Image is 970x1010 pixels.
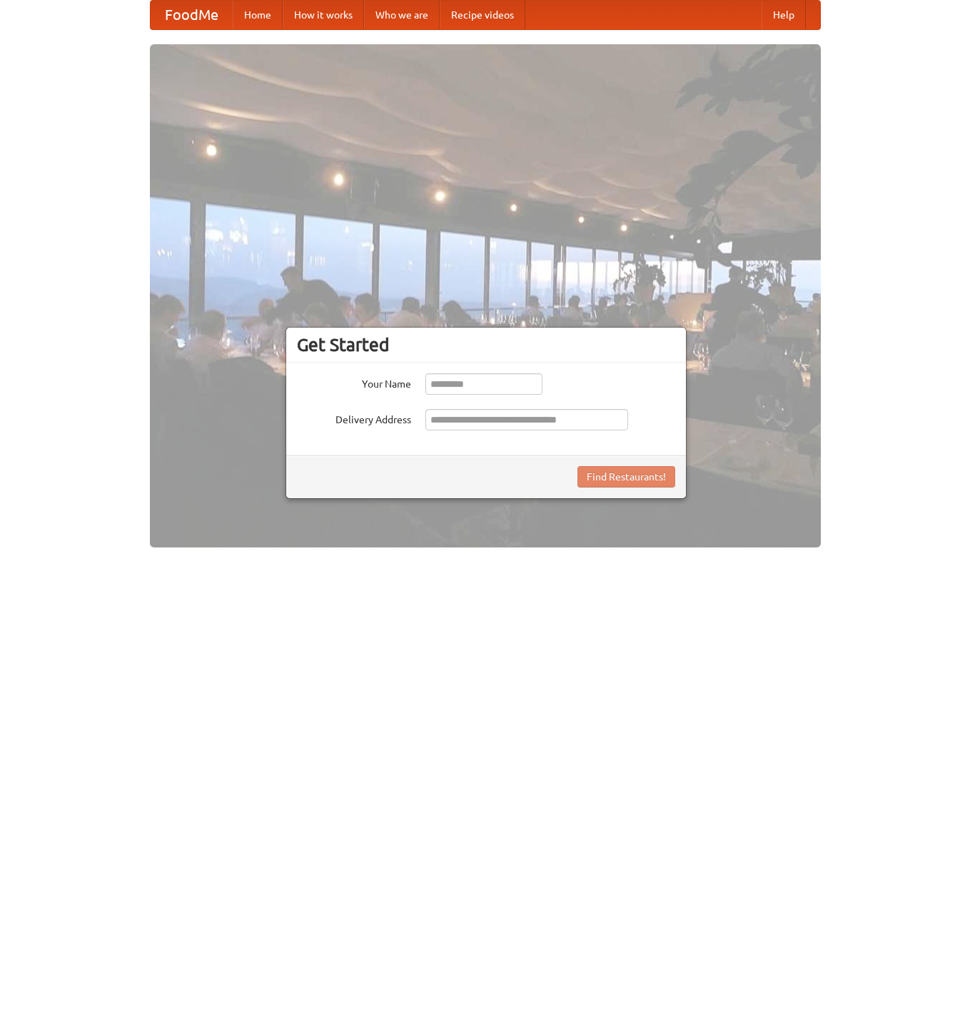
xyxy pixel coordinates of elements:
[233,1,283,29] a: Home
[297,373,411,391] label: Your Name
[440,1,525,29] a: Recipe videos
[283,1,364,29] a: How it works
[297,334,675,355] h3: Get Started
[577,466,675,488] button: Find Restaurants!
[297,409,411,427] label: Delivery Address
[364,1,440,29] a: Who we are
[151,1,233,29] a: FoodMe
[762,1,806,29] a: Help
